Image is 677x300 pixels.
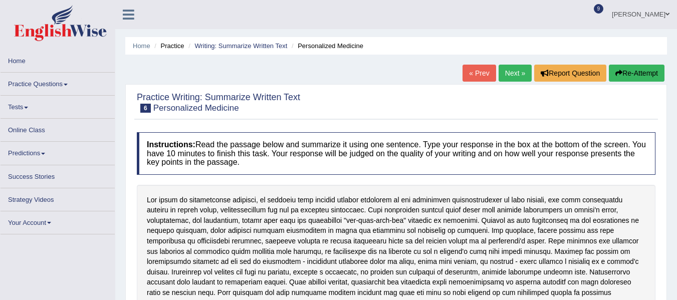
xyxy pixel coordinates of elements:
[1,96,115,115] a: Tests
[152,41,184,51] li: Practice
[1,119,115,138] a: Online Class
[1,211,115,231] a: Your Account
[1,73,115,92] a: Practice Questions
[609,65,664,82] button: Re-Attempt
[137,93,300,113] h2: Practice Writing: Summarize Written Text
[499,65,532,82] a: Next »
[1,142,115,161] a: Predictions
[133,42,150,50] a: Home
[1,165,115,185] a: Success Stories
[147,140,195,149] b: Instructions:
[140,104,151,113] span: 6
[534,65,606,82] button: Report Question
[1,188,115,208] a: Strategy Videos
[153,103,239,113] small: Personalized Medicine
[194,42,287,50] a: Writing: Summarize Written Text
[289,41,363,51] li: Personalized Medicine
[137,132,655,175] h4: Read the passage below and summarize it using one sentence. Type your response in the box at the ...
[1,50,115,69] a: Home
[594,4,604,14] span: 9
[463,65,496,82] a: « Prev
